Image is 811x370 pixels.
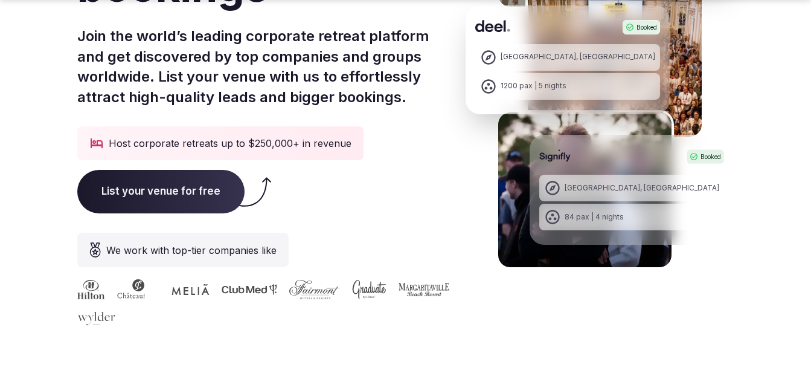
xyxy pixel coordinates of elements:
div: We work with top-tier companies like [77,233,289,267]
p: Join the world’s leading corporate retreat platform and get discovered by top companies and group... [77,26,456,107]
div: [GEOGRAPHIC_DATA], [GEOGRAPHIC_DATA] [501,52,655,62]
div: 1200 pax | 5 nights [501,81,566,91]
div: Booked [687,149,724,164]
div: Booked [623,20,660,34]
a: List your venue for free [77,185,245,197]
div: Host corporate retreats up to $250,000+ in revenue [77,126,364,160]
div: 84 pax | 4 nights [565,212,624,222]
img: Signifly Portugal Retreat [496,110,675,269]
div: [GEOGRAPHIC_DATA], [GEOGRAPHIC_DATA] [565,183,719,193]
span: List your venue for free [77,170,245,213]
